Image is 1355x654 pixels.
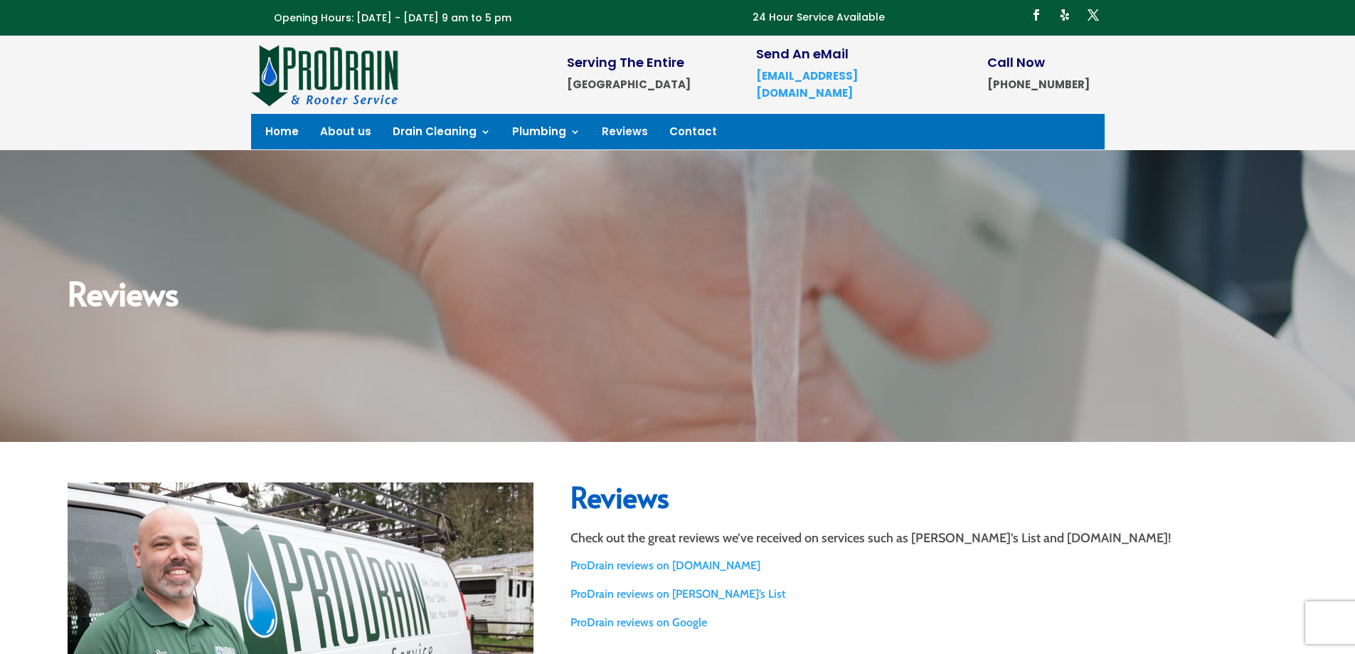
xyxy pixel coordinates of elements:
span: Opening Hours: [DATE] - [DATE] 9 am to 5 pm [274,11,511,25]
p: 24 Hour Service Available [753,9,885,26]
a: [EMAIL_ADDRESS][DOMAIN_NAME] [756,68,858,100]
a: Drain Cleaning [393,127,491,142]
strong: [PHONE_NUMBER] [987,77,1090,92]
a: Follow on Yelp [1053,4,1076,26]
span: Call Now [987,53,1045,71]
a: Plumbing [512,127,580,142]
a: Follow on Facebook [1025,4,1048,26]
p: Check out the great reviews we’ve received on services such as [PERSON_NAME]’s List and [DOMAIN_N... [570,529,1287,547]
a: Home [265,127,299,142]
a: Reviews [602,127,648,142]
h2: Reviews [570,482,1287,518]
span: Serving The Entire [567,53,684,71]
a: About us [320,127,371,142]
a: ProDrain reviews on [DOMAIN_NAME] [570,559,760,572]
a: Follow on X [1082,4,1105,26]
a: ProDrain reviews on [PERSON_NAME]’s List [570,587,785,601]
img: site-logo-100h [251,43,400,107]
span: Send An eMail [756,45,849,63]
strong: [GEOGRAPHIC_DATA] [567,77,691,92]
a: Contact [669,127,717,142]
h2: Reviews [68,276,1287,316]
a: ProDrain reviews on Google [570,616,707,629]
